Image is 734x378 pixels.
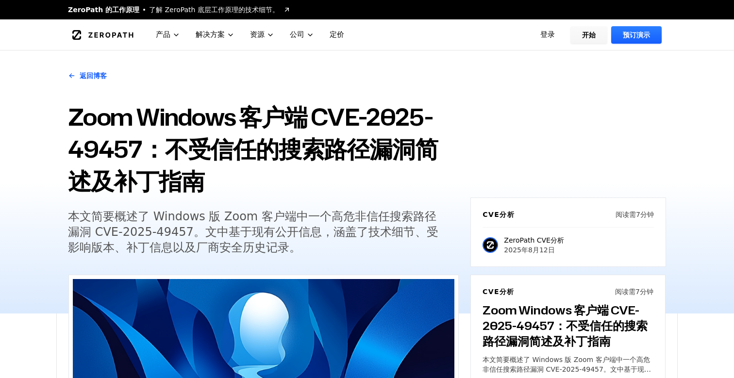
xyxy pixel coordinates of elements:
[623,31,650,39] font: 预订演示
[188,19,242,50] button: 解决方案
[483,211,515,218] font: CVE分析
[156,30,170,39] font: 产品
[504,246,554,254] font: 2025年8月12日
[68,210,438,254] font: 本文简要概述了 Windows 版 Zoom 客户端中一个高危非信任搜索路径漏洞 CVE-2025-49457。文中基于现有公开信息，涵盖了技术细节、受影响版本、补丁信息以及厂商安全历史记录。
[322,19,352,50] a: 定价
[68,100,437,197] font: Zoom Windows 客户端 CVE-2025-49457：不受信任的搜索路径漏洞简述及补丁指南
[570,26,607,44] a: 开始
[282,19,322,50] button: 公司
[582,31,596,39] font: 开始
[504,236,564,244] font: ZeroPath CVE分析
[68,62,107,89] a: 返回博客
[483,302,648,349] font: Zoom Windows 客户端 CVE-2025-49457：不受信任的搜索路径漏洞简述及补丁指南
[616,211,640,218] font: 阅读需7
[68,5,291,15] a: ZeroPath 的工作原理了解 ZeroPath 底层工作原理的技术细节。
[615,288,640,296] font: 阅读需7
[149,6,279,14] font: 了解 ZeroPath 底层工作原理的技术细节。
[611,26,662,44] a: 预订演示
[483,237,498,253] img: ZeroPath CVE分析
[290,30,304,39] font: 公司
[640,211,654,218] font: 分钟
[148,19,188,50] button: 产品
[56,19,678,50] nav: 全球的
[80,72,107,80] font: 返回博客
[330,30,344,39] font: 定价
[640,288,653,296] font: 分钟
[250,30,265,39] font: 资源
[196,30,225,39] font: 解决方案
[540,30,555,39] font: 登录
[529,26,567,44] a: 登录
[242,19,282,50] button: 资源
[68,6,139,14] font: ZeroPath 的工作原理
[483,288,515,296] font: CVE分析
